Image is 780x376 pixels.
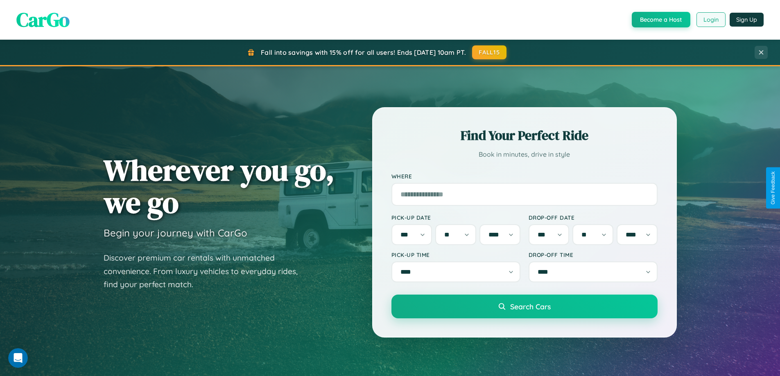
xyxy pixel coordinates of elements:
label: Pick-up Time [391,251,520,258]
button: Become a Host [632,12,690,27]
iframe: Intercom live chat [8,348,28,368]
p: Discover premium car rentals with unmatched convenience. From luxury vehicles to everyday rides, ... [104,251,308,291]
label: Drop-off Time [529,251,658,258]
span: CarGo [16,6,70,33]
span: Fall into savings with 15% off for all users! Ends [DATE] 10am PT. [261,48,466,56]
h3: Begin your journey with CarGo [104,227,247,239]
button: Search Cars [391,295,658,318]
h2: Find Your Perfect Ride [391,126,658,144]
label: Where [391,173,658,180]
label: Drop-off Date [529,214,658,221]
label: Pick-up Date [391,214,520,221]
button: FALL15 [472,45,506,59]
button: Login [696,12,726,27]
span: Search Cars [510,302,551,311]
button: Sign Up [730,13,764,27]
p: Book in minutes, drive in style [391,149,658,160]
h1: Wherever you go, we go [104,154,335,218]
div: Give Feedback [770,171,776,205]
